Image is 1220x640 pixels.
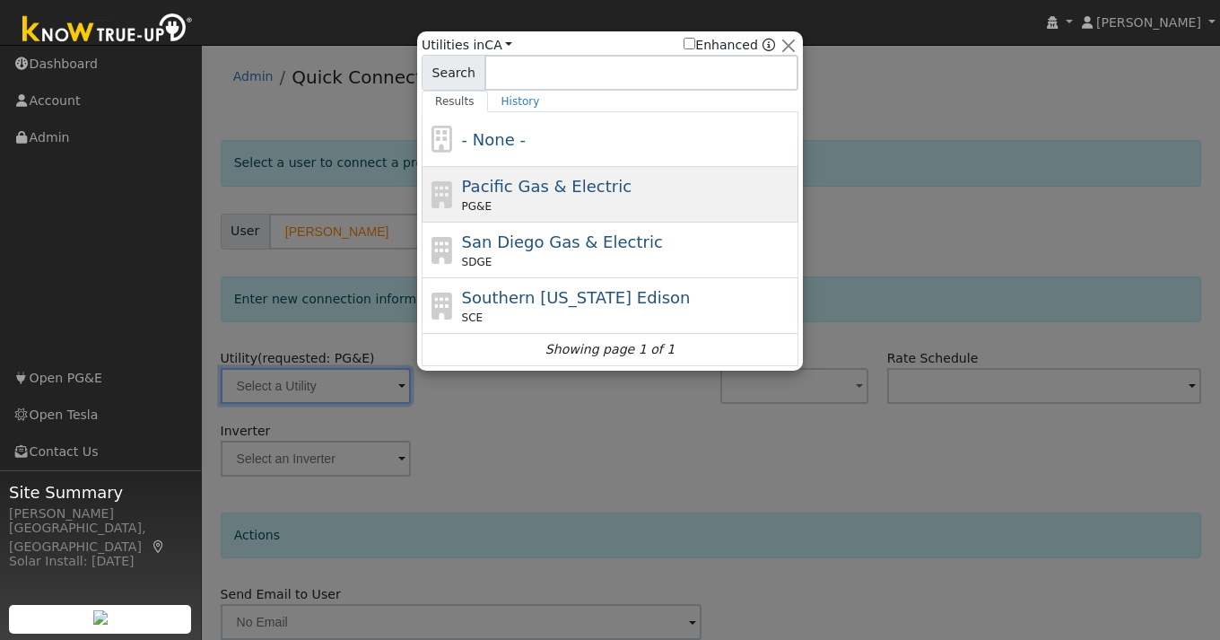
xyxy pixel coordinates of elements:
[422,55,485,91] span: Search
[1096,15,1201,30] span: [PERSON_NAME]
[462,288,691,307] span: Southern [US_STATE] Edison
[462,254,492,270] span: SDGE
[462,130,526,149] span: - None -
[462,198,492,215] span: PG&E
[684,36,758,55] label: Enhanced
[9,519,192,557] div: [GEOGRAPHIC_DATA], [GEOGRAPHIC_DATA]
[462,232,663,251] span: San Diego Gas & Electric
[684,36,775,55] span: Show enhanced providers
[9,504,192,523] div: [PERSON_NAME]
[93,610,108,625] img: retrieve
[488,91,553,112] a: History
[462,310,484,326] span: SCE
[684,38,695,49] input: Enhanced
[151,539,167,554] a: Map
[484,38,512,52] a: CA
[762,38,775,52] a: Enhanced Providers
[545,340,675,359] i: Showing page 1 of 1
[422,36,512,55] span: Utilities in
[9,480,192,504] span: Site Summary
[13,10,202,50] img: Know True-Up
[422,91,488,112] a: Results
[462,177,632,196] span: Pacific Gas & Electric
[9,552,192,571] div: Solar Install: [DATE]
